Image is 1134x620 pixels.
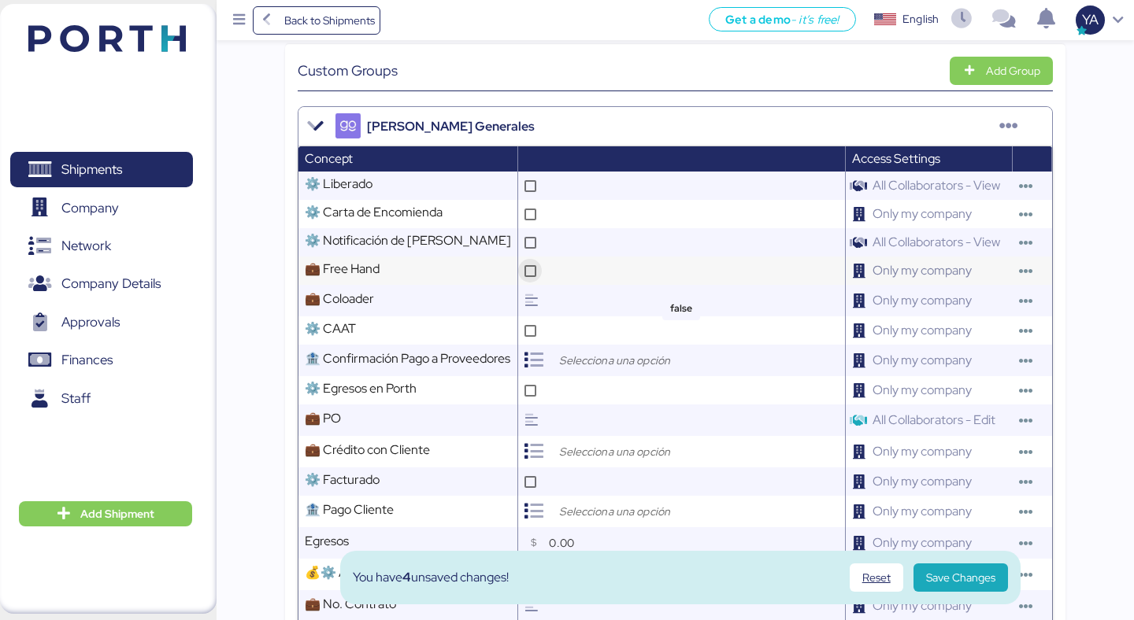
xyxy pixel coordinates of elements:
a: Network [10,228,193,264]
span: unsaved changes! [411,569,509,585]
a: Shipments [10,152,193,188]
span: ⚙️ Egresos en Porth [305,380,417,397]
span: YA [1082,9,1099,30]
span: Approvals [61,311,120,334]
span: Access Settings [852,150,940,167]
span: 💼 Crédito con Cliente [305,441,430,458]
span: 💼 Free Hand [305,260,380,277]
span: Only my company [866,591,978,620]
span: 🏦 Pago Cliente [305,501,394,518]
span: ⚙️ Carta de Encomienda [305,204,443,220]
div: English [902,11,939,28]
span: 💼 No. Contrato [305,596,396,612]
a: Company [10,190,193,226]
a: Finances [10,342,193,378]
span: Only my company [866,345,978,375]
span: Only my company [866,286,978,315]
input: Selecciona una opción [556,351,721,370]
span: ⚙️ Liberado [305,175,372,192]
span: ⚙️ Facturado [305,471,380,488]
span: ⚙️ CAAT [305,320,356,337]
span: Concept [305,150,353,167]
button: Reset [850,563,903,592]
button: Save Changes [913,563,1008,592]
input: $ [549,527,844,559]
span: You have [353,569,402,585]
div: Add Group [986,61,1040,80]
span: 💼 PO [305,410,341,426]
span: Only my company [866,467,978,496]
span: ⚙️ Notificación de [PERSON_NAME] [305,232,511,249]
span: Only my company [866,437,978,466]
a: Back to Shipments [253,6,381,35]
span: Only my company [866,528,978,557]
span: Only my company [866,256,978,285]
a: Staff [10,381,193,417]
span: Staff [61,387,91,410]
input: Selecciona una opción [556,442,721,461]
span: Only my company [866,199,978,228]
button: Add Shipment [19,501,192,526]
span: Custom Groups [298,60,398,81]
span: Company [61,197,119,220]
a: Approvals [10,304,193,341]
button: Menu [226,7,253,34]
input: Selecciona una opción [556,502,721,521]
a: Company Details [10,266,193,302]
span: Finances [61,349,113,371]
span: Shipments [61,158,122,181]
button: $ [524,530,543,557]
span: 4 [402,569,411,585]
span: Network [61,234,111,257]
span: All Collaborators - View [866,171,1006,200]
span: All Collaborators - Edit [866,405,1002,434]
span: Only my company [866,375,978,404]
span: [PERSON_NAME] Generales [367,117,535,136]
span: Company Details [61,272,161,295]
span: $ [531,534,536,552]
span: All Collaborators - View [866,227,1006,256]
span: Add Shipment [80,504,154,523]
span: Only my company [866,316,978,345]
span: Save Changes [926,568,995,587]
span: Reset [862,568,891,587]
button: Add Group [950,57,1053,85]
span: Back to Shipments [284,11,375,30]
span: 💼 Coloader [305,290,374,307]
span: Egresos [305,533,349,549]
span: 🏦 Confirmación Pago a Proveedores [305,350,510,367]
span: 💰⚙️ Agente Aduanal y Patente [305,564,484,581]
span: Only my company [866,496,978,526]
